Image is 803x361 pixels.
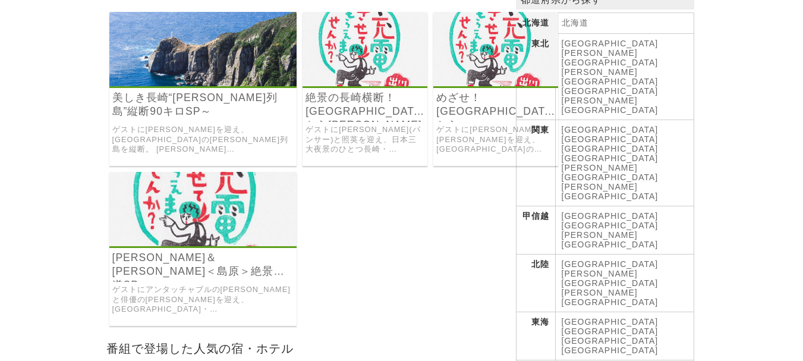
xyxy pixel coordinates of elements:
[109,238,297,248] a: 出川哲朗の充電させてもらえませんか？ 島原半島から有明海渡って水の都柳川ぬけて絶景街道125㌔！目指すは久留米”水天宮”！ですがザキヤマ乱入＆塚本高史が初登場で哲朗タジタジ！ヤバいよ²SP
[562,163,659,182] a: [PERSON_NAME][GEOGRAPHIC_DATA]
[306,125,424,155] a: ゲストに[PERSON_NAME](パンサー)と照英を迎え、日本三大夜景のひとつ長崎・[GEOGRAPHIC_DATA]から[GEOGRAPHIC_DATA]を横断して[PERSON_NAME]...
[562,211,659,221] a: [GEOGRAPHIC_DATA]
[562,182,638,192] a: [PERSON_NAME]
[109,78,297,88] a: 出川哲朗の充電させてもらえませんか？ 美しき長崎“五島列島”縦断90キロ！絶景すぎる“コバルトブルーの海”と“五島牛”に菊地亜美はモン絶ヤバいよヤバいよSP
[112,91,294,118] a: 美しき長崎“[PERSON_NAME]列島”縦断90キロSP～
[562,125,659,134] a: [GEOGRAPHIC_DATA]
[303,78,427,88] a: 出川哲朗の充電させてもらえませんか？ ひゃ～絶景の長崎横断！稲佐山から行くぞ島原城105キロですが、尾形も照英も坂道にヒーヒーでヤバいよヤバいよ！
[562,144,659,153] a: [GEOGRAPHIC_DATA]
[109,172,297,246] img: 出川哲朗の充電させてもらえませんか？ 島原半島から有明海渡って水の都柳川ぬけて絶景街道125㌔！目指すは久留米”水天宮”！ですがザキヤマ乱入＆塚本高史が初登場で哲朗タジタジ！ヤバいよ²SP
[306,91,424,118] a: 絶景の長崎横断！[GEOGRAPHIC_DATA]から[PERSON_NAME]
[562,18,588,27] a: 北海道
[303,12,427,86] img: 出川哲朗の充電させてもらえませんか？ ひゃ～絶景の長崎横断！稲佐山から行くぞ島原城105キロですが、尾形も照英も坂道にヒーヒーでヤバいよヤバいよ！
[436,91,555,118] a: めざせ！[GEOGRAPHIC_DATA]から[GEOGRAPHIC_DATA]
[562,336,659,346] a: [GEOGRAPHIC_DATA]
[516,312,555,360] th: 東海
[103,338,510,359] h2: 番組で登場した人気の宿・ホテル
[562,346,659,355] a: [GEOGRAPHIC_DATA]
[433,12,558,86] img: 出川哲朗の充電させてもらえませんか？ GO！GO！シュガーロード125キロ！長崎・出島からゴールは吉野ケ里遺跡の絶景夕日なんですが鬼奴もケンコバも美食に走りすぎてヤバいよヤバいよSP
[562,317,659,327] a: [GEOGRAPHIC_DATA]
[109,12,297,86] img: 出川哲朗の充電させてもらえませんか？ 美しき長崎“五島列島”縦断90キロ！絶景すぎる“コバルトブルーの海”と“五島牛”に菊地亜美はモン絶ヤバいよヤバいよSP
[562,86,659,96] a: [GEOGRAPHIC_DATA]
[516,255,555,312] th: 北陸
[433,78,558,88] a: 出川哲朗の充電させてもらえませんか？ GO！GO！シュガーロード125キロ！長崎・出島からゴールは吉野ケ里遺跡の絶景夕日なんですが鬼奴もケンコバも美食に走りすぎてヤバいよヤバいよSP
[562,192,659,201] a: [GEOGRAPHIC_DATA]
[562,259,659,269] a: [GEOGRAPHIC_DATA]
[562,153,659,163] a: [GEOGRAPHIC_DATA]
[562,327,659,336] a: [GEOGRAPHIC_DATA]
[112,285,294,315] a: ゲストにアンタッチャブルの[PERSON_NAME]と俳優の[PERSON_NAME]を迎え、[GEOGRAPHIC_DATA]・[GEOGRAPHIC_DATA]から[PERSON_NAME]...
[562,288,659,307] a: [PERSON_NAME][GEOGRAPHIC_DATA]
[112,251,294,278] a: [PERSON_NAME]＆[PERSON_NAME]＜島原＞絶景街道SP
[562,96,659,115] a: [PERSON_NAME][GEOGRAPHIC_DATA]
[516,13,555,34] th: 北海道
[562,67,659,86] a: [PERSON_NAME][GEOGRAPHIC_DATA]
[562,230,659,249] a: [PERSON_NAME][GEOGRAPHIC_DATA]
[562,269,659,288] a: [PERSON_NAME][GEOGRAPHIC_DATA]
[562,48,659,67] a: [PERSON_NAME][GEOGRAPHIC_DATA]
[562,221,659,230] a: [GEOGRAPHIC_DATA]
[562,39,659,48] a: [GEOGRAPHIC_DATA]
[516,206,555,255] th: 甲信越
[562,134,659,144] a: [GEOGRAPHIC_DATA]
[112,125,294,155] a: ゲストに[PERSON_NAME]を迎え、[GEOGRAPHIC_DATA]の[PERSON_NAME]列島を縦断。 [PERSON_NAME][GEOGRAPHIC_DATA]の[GEOGRA...
[436,125,555,155] a: ゲストに[PERSON_NAME]と[PERSON_NAME]を迎え、[GEOGRAPHIC_DATA]の[PERSON_NAME]をスタートし、[GEOGRAPHIC_DATA]の[GEOGR...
